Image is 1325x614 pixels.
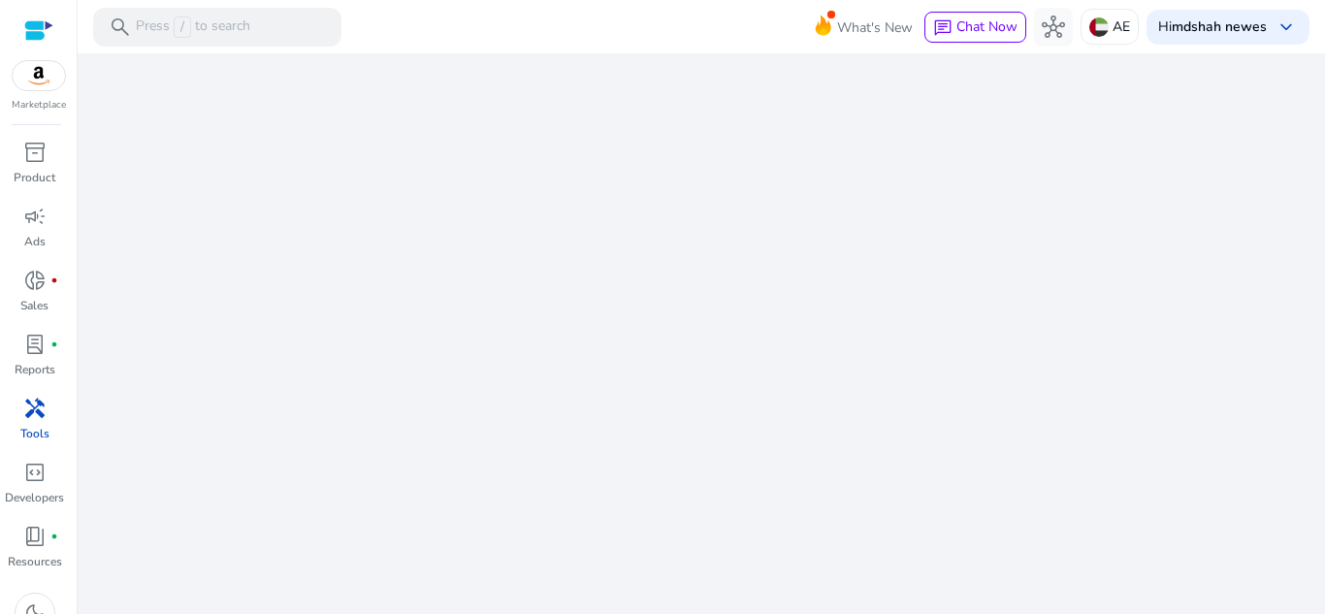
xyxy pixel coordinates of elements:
p: Hi [1158,20,1267,34]
span: fiber_manual_record [50,340,58,348]
p: Marketplace [12,98,66,113]
p: Developers [5,489,64,506]
span: / [174,16,191,38]
img: ae.svg [1089,17,1109,37]
span: handyman [23,397,47,420]
span: code_blocks [23,461,47,484]
span: Chat Now [956,17,1018,36]
p: Ads [24,233,46,250]
span: book_4 [23,525,47,548]
span: What's New [837,11,913,45]
span: fiber_manual_record [50,276,58,284]
span: fiber_manual_record [50,533,58,540]
p: Press to search [136,16,250,38]
span: donut_small [23,269,47,292]
p: Sales [20,297,48,314]
p: Tools [20,425,49,442]
p: Resources [8,553,62,570]
p: Reports [15,361,55,378]
span: keyboard_arrow_down [1275,16,1298,39]
span: campaign [23,205,47,228]
button: hub [1034,8,1073,47]
p: Product [14,169,55,186]
span: inventory_2 [23,141,47,164]
span: hub [1042,16,1065,39]
p: AE [1113,10,1130,44]
span: search [109,16,132,39]
span: lab_profile [23,333,47,356]
b: mdshah newes [1172,17,1267,36]
img: amazon.svg [13,61,65,90]
button: chatChat Now [924,12,1026,43]
span: chat [933,18,953,38]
